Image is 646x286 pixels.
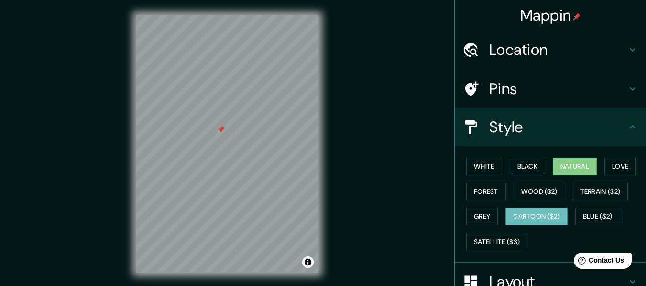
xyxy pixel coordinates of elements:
button: Satellite ($3) [466,233,527,251]
button: Forest [466,183,506,201]
iframe: Help widget launcher [561,249,635,275]
button: White [466,158,502,175]
button: Cartoon ($2) [505,208,568,225]
h4: Mappin [520,6,581,25]
button: Toggle attribution [302,256,314,268]
button: Love [604,158,636,175]
div: Style [455,108,646,146]
button: Blue ($2) [575,208,620,225]
button: Natural [553,158,597,175]
h4: Pins [489,79,627,98]
img: pin-icon.png [573,13,580,21]
h4: Style [489,117,627,137]
button: Grey [466,208,498,225]
button: Black [510,158,546,175]
h4: Location [489,40,627,59]
button: Wood ($2) [514,183,565,201]
button: Terrain ($2) [573,183,628,201]
div: Location [455,31,646,69]
div: Pins [455,70,646,108]
canvas: Map [136,15,318,273]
